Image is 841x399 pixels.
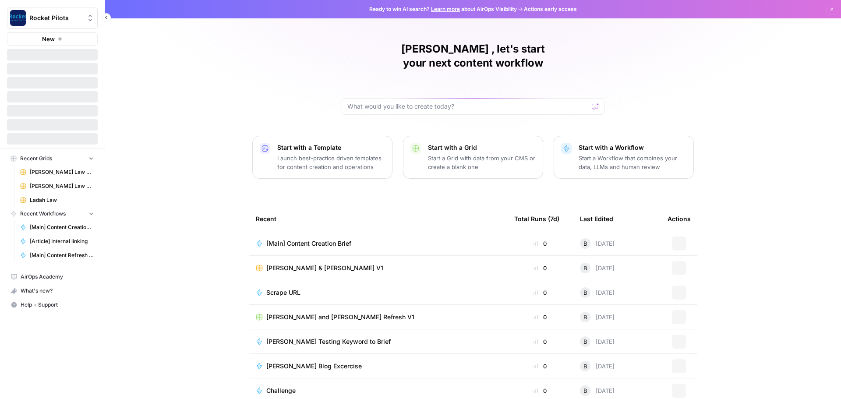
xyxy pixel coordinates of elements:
p: Start a Workflow that combines your data, LLMs and human review [579,154,686,171]
p: Start with a Workflow [579,143,686,152]
div: 0 [514,313,566,321]
a: [PERSON_NAME] Law Firm [16,179,98,193]
span: Actions early access [524,5,577,13]
span: [Article] Internal linking [30,237,94,245]
a: [PERSON_NAME] Blog Excercise [256,362,500,371]
div: Recent [256,207,500,231]
div: [DATE] [580,385,615,396]
div: 0 [514,362,566,371]
div: Total Runs (7d) [514,207,559,231]
div: [DATE] [580,336,615,347]
button: What's new? [7,284,98,298]
p: Start with a Grid [428,143,536,152]
div: [DATE] [580,361,615,371]
div: 0 [514,337,566,346]
span: Help + Support [21,301,94,309]
button: Recent Grids [7,152,98,165]
span: Rocket Pilots [29,14,82,22]
div: 0 [514,288,566,297]
span: B [583,239,587,248]
span: B [583,386,587,395]
span: B [583,264,587,272]
span: [PERSON_NAME] Law Firm [30,182,94,190]
span: [Main] Content Creation Brief [30,223,94,231]
p: Start with a Template [277,143,385,152]
span: [Main] Content Creation Brief [266,239,351,248]
p: Launch best-practice driven templates for content creation and operations [277,154,385,171]
a: Learn more [431,6,460,12]
button: Help + Support [7,298,98,312]
div: [DATE] [580,287,615,298]
span: Recent Grids [20,155,52,162]
span: B [583,337,587,346]
a: [Main] Content Creation Brief [256,239,500,248]
span: New [42,35,55,43]
span: [Main] Content Refresh Article [30,251,94,259]
a: [PERSON_NAME] and [PERSON_NAME] Refresh V1 [256,313,500,321]
span: [PERSON_NAME] Testing Keyword to Brief [266,337,391,346]
a: [Article] Internal linking [16,234,98,248]
a: Ladah Law [16,193,98,207]
a: [Main] Content Creation Brief [16,220,98,234]
span: B [583,362,587,371]
div: 0 [514,264,566,272]
button: Start with a GridStart a Grid with data from your CMS or create a blank one [403,136,543,179]
span: [PERSON_NAME] Blog Excercise [266,362,362,371]
div: What's new? [7,284,97,297]
span: Challenge [266,386,296,395]
span: Ladah Law [30,196,94,204]
span: [PERSON_NAME] & [PERSON_NAME] V1 [266,264,383,272]
a: Scrape URL [256,288,500,297]
span: [PERSON_NAME] and [PERSON_NAME] Refresh V1 [266,313,414,321]
span: AirOps Academy [21,273,94,281]
span: [PERSON_NAME] Law Accident Attorneys [30,168,94,176]
a: [PERSON_NAME] Testing Keyword to Brief [256,337,500,346]
button: Recent Workflows [7,207,98,220]
div: [DATE] [580,263,615,273]
button: Start with a TemplateLaunch best-practice driven templates for content creation and operations [252,136,392,179]
span: B [583,288,587,297]
a: AirOps Academy [7,270,98,284]
span: Ready to win AI search? about AirOps Visibility [369,5,517,13]
span: Recent Workflows [20,210,66,218]
a: Challenge [256,386,500,395]
span: Scrape URL [266,288,300,297]
div: Actions [668,207,691,231]
img: Rocket Pilots Logo [10,10,26,26]
button: New [7,32,98,46]
a: [Main] Content Refresh Article [16,248,98,262]
a: [PERSON_NAME] Law Accident Attorneys [16,165,98,179]
div: [DATE] [580,312,615,322]
span: B [583,313,587,321]
p: Start a Grid with data from your CMS or create a blank one [428,154,536,171]
button: Start with a WorkflowStart a Workflow that combines your data, LLMs and human review [554,136,694,179]
h1: [PERSON_NAME] , let's start your next content workflow [342,42,604,70]
div: Last Edited [580,207,613,231]
button: Workspace: Rocket Pilots [7,7,98,29]
a: [PERSON_NAME] & [PERSON_NAME] V1 [256,264,500,272]
div: 0 [514,239,566,248]
div: [DATE] [580,238,615,249]
div: 0 [514,386,566,395]
input: What would you like to create today? [347,102,588,111]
